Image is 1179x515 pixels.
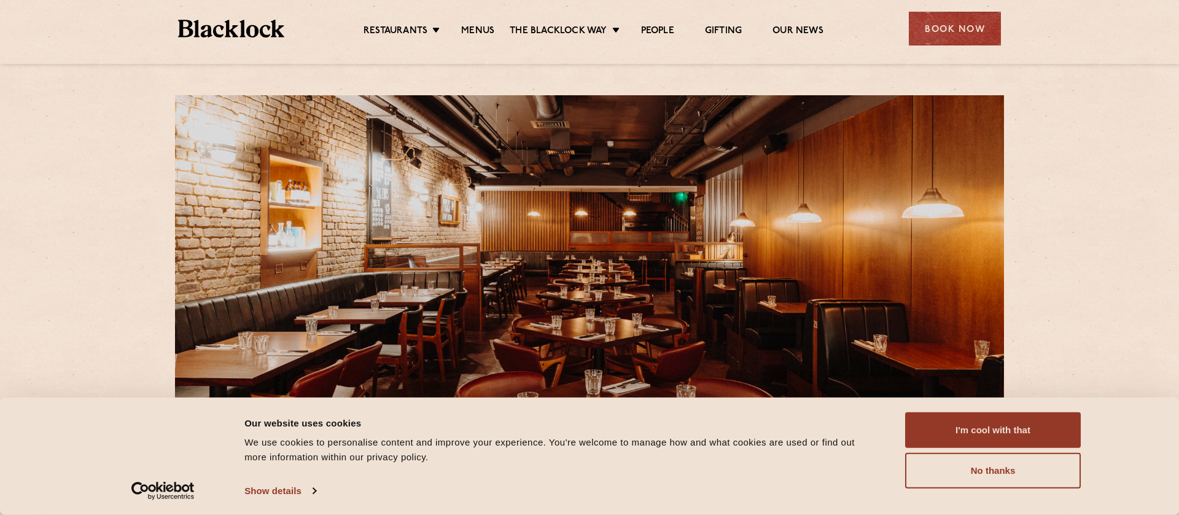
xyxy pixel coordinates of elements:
div: Book Now [909,12,1001,45]
div: Our website uses cookies [244,415,877,430]
a: Menus [461,25,494,39]
a: Gifting [705,25,742,39]
a: Restaurants [364,25,427,39]
img: BL_Textured_Logo-footer-cropped.svg [178,20,284,37]
a: The Blacklock Way [510,25,607,39]
button: No thanks [905,453,1081,489]
a: Show details [244,482,316,500]
button: I'm cool with that [905,412,1081,448]
a: Usercentrics Cookiebot - opens in a new window [109,482,217,500]
a: People [641,25,674,39]
div: We use cookies to personalise content and improve your experience. You're welcome to manage how a... [244,435,877,465]
a: Our News [772,25,823,39]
